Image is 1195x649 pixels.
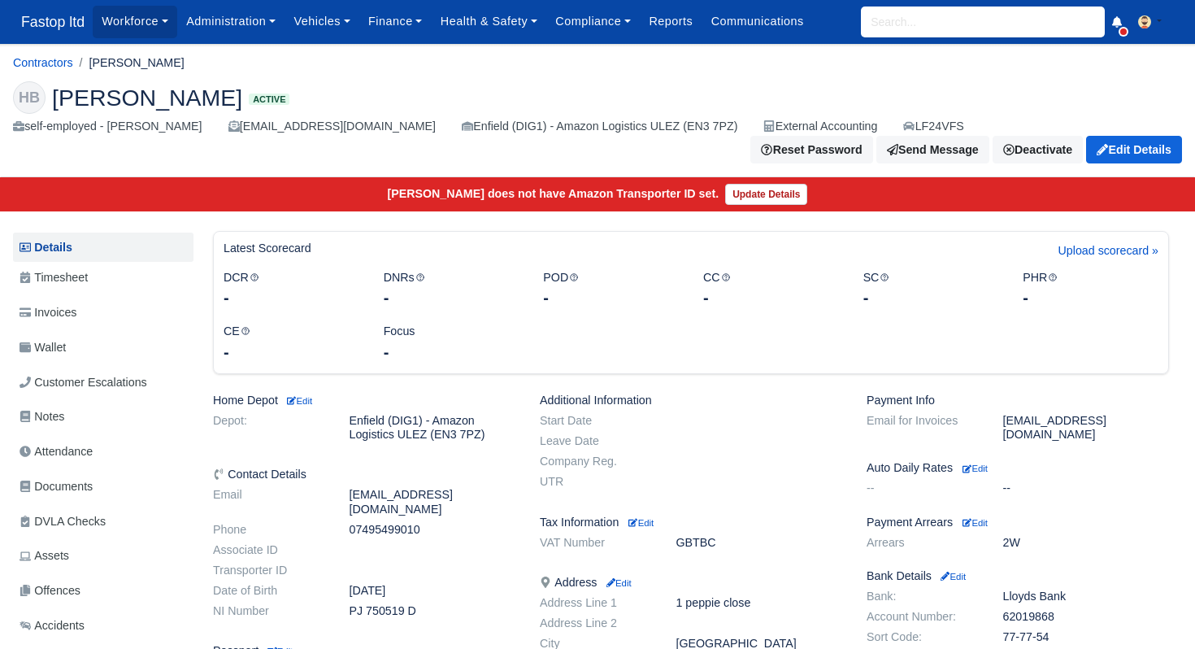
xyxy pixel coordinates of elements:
[959,461,988,474] a: Edit
[963,518,988,528] small: Edit
[1010,268,1171,310] div: PHR
[20,442,93,461] span: Attendance
[1058,242,1158,268] a: Upload scorecard »
[528,616,664,630] dt: Address Line 2
[664,596,855,610] dd: 1 peppie close
[13,7,93,38] a: Fastop ltd
[337,488,528,516] dd: [EMAIL_ADDRESS][DOMAIN_NAME]
[528,536,664,550] dt: VAT Number
[13,332,193,364] a: Wallet
[867,394,1169,407] h6: Payment Info
[384,341,519,364] div: -
[337,523,528,537] dd: 07495499010
[540,516,842,529] h6: Tax Information
[13,262,193,294] a: Timesheet
[854,630,991,644] dt: Sort Code:
[531,268,691,310] div: POD
[359,6,432,37] a: Finance
[546,6,640,37] a: Compliance
[876,136,989,163] a: Send Message
[1,68,1194,177] div: Hamza Bodi
[603,578,631,588] small: Edit
[540,394,842,407] h6: Additional Information
[20,581,80,600] span: Offences
[285,394,312,407] a: Edit
[13,6,93,38] span: Fastop ltd
[13,540,193,572] a: Assets
[201,564,337,577] dt: Transporter ID
[750,136,872,163] button: Reset Password
[201,543,337,557] dt: Associate ID
[1023,286,1158,309] div: -
[991,481,1182,495] dd: --
[13,81,46,114] div: HB
[13,367,193,399] a: Customer Escalations
[702,6,813,37] a: Communications
[540,576,842,590] h6: Address
[867,516,1169,529] h6: Payment Arrears
[703,286,839,309] div: -
[854,536,991,550] dt: Arrears
[528,414,664,428] dt: Start Date
[13,401,193,433] a: Notes
[993,136,1083,163] a: Deactivate
[851,268,1011,310] div: SC
[20,373,147,392] span: Customer Escalations
[13,575,193,607] a: Offences
[20,616,85,635] span: Accidents
[528,434,664,448] dt: Leave Date
[938,569,966,582] a: Edit
[337,584,528,598] dd: [DATE]
[991,590,1182,603] dd: Lloyds Bank
[20,268,88,287] span: Timesheet
[528,596,664,610] dt: Address Line 1
[13,56,73,69] a: Contractors
[867,569,1169,583] h6: Bank Details
[13,471,193,503] a: Documents
[462,117,737,136] div: Enfield (DIG1) - Amazon Logistics ULEZ (EN3 7PZ)
[228,117,436,136] div: [EMAIL_ADDRESS][DOMAIN_NAME]
[867,461,1169,475] h6: Auto Daily Rates
[763,117,877,136] div: External Accounting
[201,584,337,598] dt: Date of Birth
[213,394,515,407] h6: Home Depot
[664,536,855,550] dd: GBTBC
[625,516,654,529] a: Edit
[93,6,177,37] a: Workforce
[20,338,66,357] span: Wallet
[201,488,337,516] dt: Email
[372,322,532,364] div: Focus
[13,297,193,329] a: Invoices
[20,303,76,322] span: Invoices
[603,576,631,589] a: Edit
[201,523,337,537] dt: Phone
[903,117,963,136] a: LF24VFS
[211,322,372,364] div: CE
[73,54,185,72] li: [PERSON_NAME]
[528,455,664,468] dt: Company Reg.
[628,518,654,528] small: Edit
[337,414,528,442] dd: Enfield (DIG1) - Amazon Logistics ULEZ (EN3 7PZ)
[854,610,991,624] dt: Account Number:
[528,475,664,489] dt: UTR
[13,436,193,468] a: Attendance
[372,268,532,310] div: DNRs
[52,86,242,109] span: [PERSON_NAME]
[211,268,372,310] div: DCR
[337,604,528,618] dd: PJ 750519 D
[384,286,519,309] div: -
[285,396,312,406] small: Edit
[13,233,193,263] a: Details
[691,268,851,310] div: CC
[432,6,547,37] a: Health & Safety
[854,481,991,495] dt: --
[249,94,289,106] span: Active
[201,604,337,618] dt: NI Number
[20,407,64,426] span: Notes
[13,610,193,642] a: Accidents
[959,516,988,529] a: Edit
[20,547,69,565] span: Assets
[725,184,807,205] a: Update Details
[20,477,93,496] span: Documents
